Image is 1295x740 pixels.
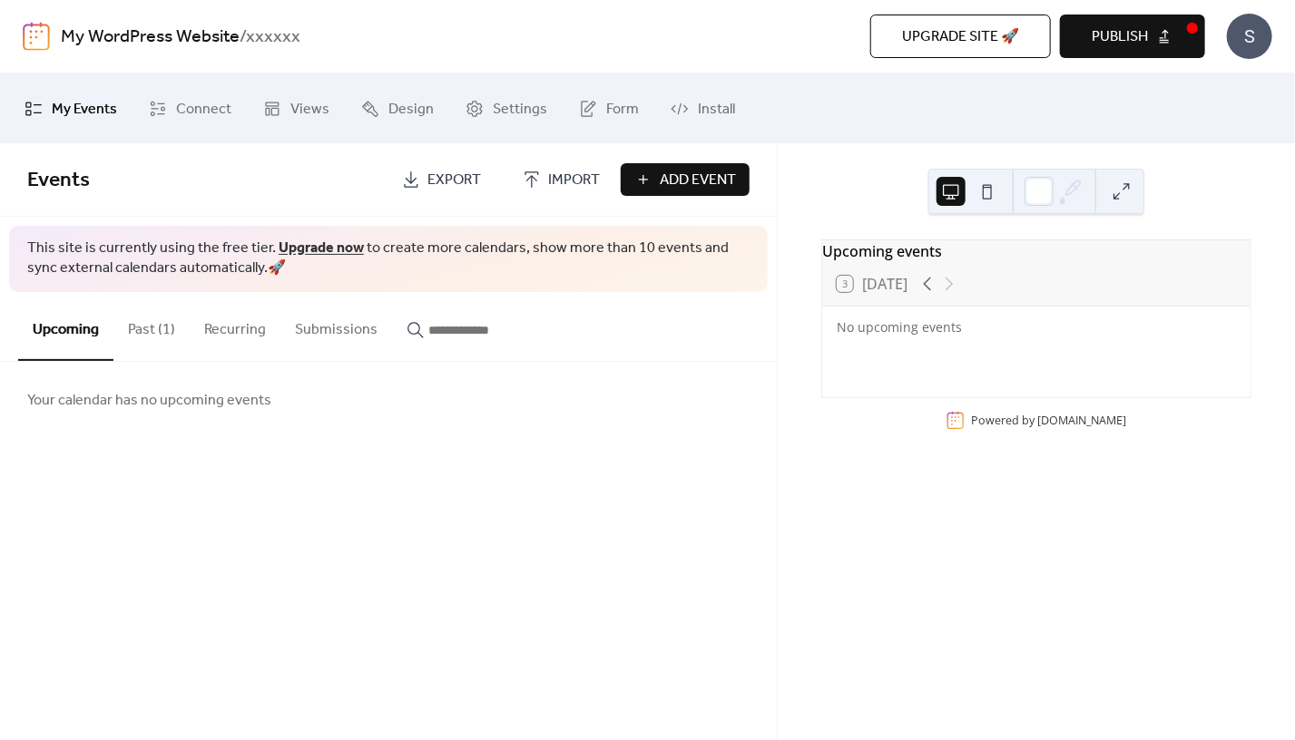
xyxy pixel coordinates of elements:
[1038,413,1127,428] a: [DOMAIN_NAME]
[27,239,750,279] span: This site is currently using the free tier. to create more calendars, show more than 10 events an...
[837,317,1236,336] div: No upcoming events
[660,170,736,191] span: Add Event
[23,22,50,51] img: logo
[822,240,1251,262] div: Upcoming events
[452,81,561,136] a: Settings
[1092,26,1148,48] span: Publish
[52,95,117,123] span: My Events
[606,95,639,123] span: Form
[290,95,329,123] span: Views
[11,81,131,136] a: My Events
[427,170,481,191] span: Export
[509,163,613,196] button: Import
[279,234,364,262] a: Upgrade now
[870,15,1051,58] button: Upgrade site 🚀
[698,95,735,123] span: Install
[972,413,1127,428] div: Powered by
[113,292,190,359] button: Past (1)
[657,81,749,136] a: Install
[18,292,113,361] button: Upcoming
[176,95,231,123] span: Connect
[246,20,300,54] b: xxxxxx
[61,20,240,54] a: My WordPress Website
[902,26,1019,48] span: Upgrade site 🚀
[388,163,495,196] a: Export
[621,163,750,196] button: Add Event
[280,292,392,359] button: Submissions
[493,95,547,123] span: Settings
[548,170,600,191] span: Import
[27,390,271,412] span: Your calendar has no upcoming events
[348,81,447,136] a: Design
[135,81,245,136] a: Connect
[240,20,246,54] b: /
[1227,14,1272,59] div: S
[565,81,652,136] a: Form
[388,95,434,123] span: Design
[250,81,343,136] a: Views
[1060,15,1205,58] button: Publish
[27,161,90,200] span: Events
[190,292,280,359] button: Recurring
